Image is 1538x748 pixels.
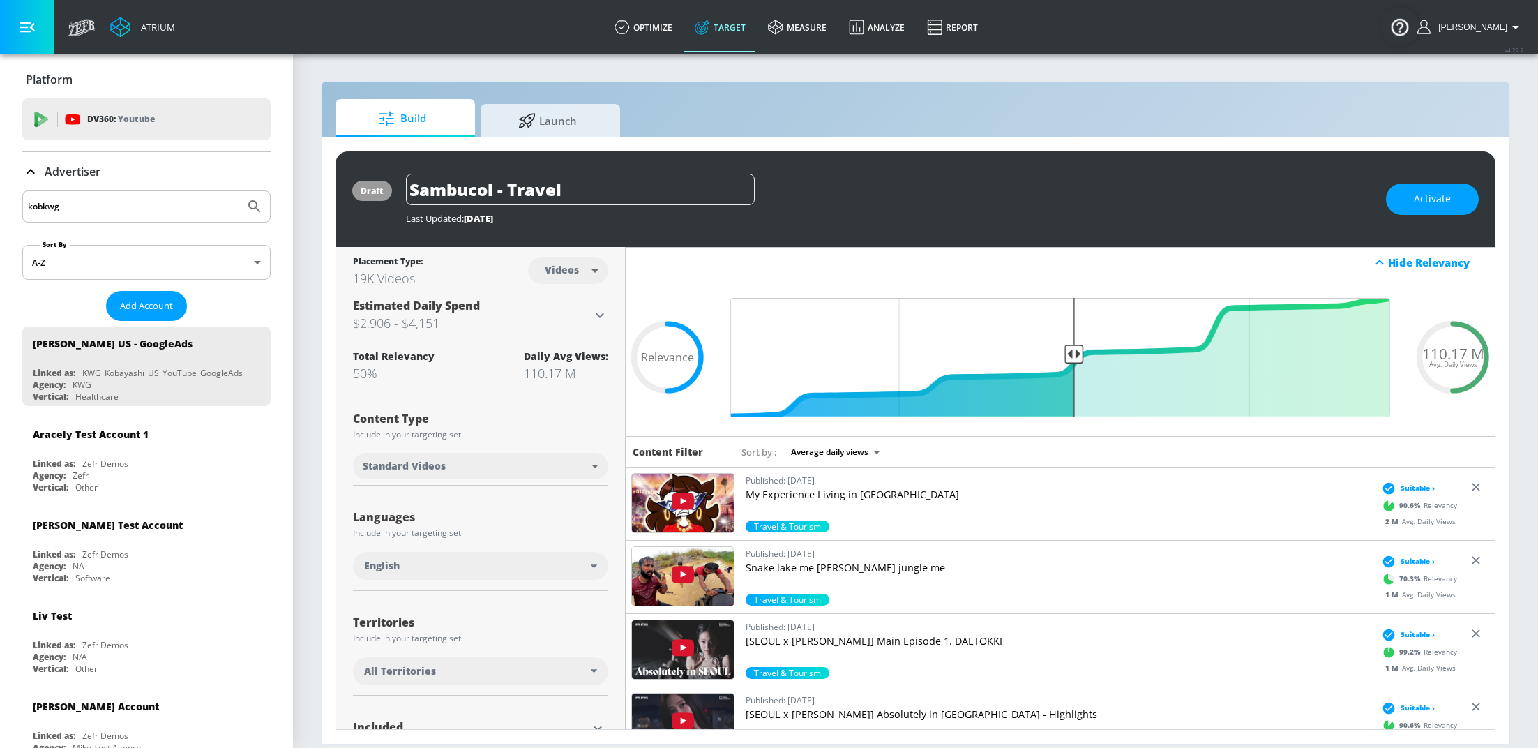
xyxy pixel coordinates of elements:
[1401,483,1435,493] span: Suitable ›
[746,708,1369,721] p: [SEOUL x [PERSON_NAME]] Absolutely in [GEOGRAPHIC_DATA] - Highlights
[33,391,68,403] div: Vertical:
[632,547,734,606] img: BELHZDOkoEI
[353,298,480,313] span: Estimated Daily Spend
[632,474,734,532] img: wSTn_XXtlsA
[22,327,271,406] div: [PERSON_NAME] US - GoogleAdsLinked as:KWG_Kobayashi_US_YouTube_GoogleAdsAgency:KWGVertical:Health...
[33,337,193,350] div: [PERSON_NAME] US - GoogleAds
[353,270,423,287] div: 19K Videos
[1379,569,1458,590] div: Relevancy
[538,264,586,276] div: Videos
[495,104,601,137] span: Launch
[82,367,243,379] div: KWG_Kobayashi_US_YouTube_GoogleAds
[22,508,271,588] div: [PERSON_NAME] Test AccountLinked as:Zefr DemosAgency:NAVertical:Software
[746,693,1369,740] a: Published: [DATE][SEOUL x [PERSON_NAME]] Absolutely in [GEOGRAPHIC_DATA] - Highlights
[364,559,400,573] span: English
[746,594,829,606] span: Travel & Tourism
[757,2,838,52] a: measure
[118,112,155,126] p: Youtube
[641,352,694,363] span: Relevance
[1400,574,1424,584] span: 70.3 %
[73,379,91,391] div: KWG
[33,518,183,532] div: [PERSON_NAME] Test Account
[75,663,98,675] div: Other
[741,446,777,458] span: Sort by
[353,721,587,733] div: Included
[746,620,1369,634] p: Published: [DATE]
[746,473,1369,521] a: Published: [DATE]My Experience Living in [GEOGRAPHIC_DATA]
[353,511,608,523] div: Languages
[632,620,734,679] img: JEEi6E8vt-4
[361,185,384,197] div: draft
[746,521,829,532] span: Travel & Tourism
[1386,590,1403,599] span: 1 M
[33,428,149,441] div: Aracely Test Account 1
[73,560,84,572] div: NA
[1401,629,1435,640] span: Suitable ›
[524,365,608,382] div: 110.17 M
[22,417,271,497] div: Aracely Test Account 1Linked as:Zefr DemosAgency:ZefrVertical:Other
[239,191,270,222] button: Submit Search
[1422,347,1484,361] span: 110.17 M
[110,17,175,38] a: Atrium
[746,521,829,532] div: 90.6%
[746,667,829,679] span: Travel & Tourism
[746,546,1369,561] p: Published: [DATE]
[916,2,989,52] a: Report
[746,561,1369,575] p: Snake lake me [PERSON_NAME] jungle me
[353,298,608,333] div: Estimated Daily Spend$2,906 - $4,151
[353,431,608,439] div: Include in your targeting set
[746,594,829,606] div: 70.3%
[22,98,271,140] div: DV360: Youtube
[33,548,75,560] div: Linked as:
[33,700,159,713] div: [PERSON_NAME] Account
[353,255,423,270] div: Placement Type:
[1505,46,1524,54] span: v 4.22.2
[723,298,1397,417] input: Final Threshold
[684,2,757,52] a: Target
[22,60,271,99] div: Platform
[1414,190,1451,208] span: Activate
[33,572,68,584] div: Vertical:
[22,152,271,191] div: Advertiser
[1417,19,1524,36] button: [PERSON_NAME]
[784,442,885,461] div: Average daily views
[33,560,66,572] div: Agency:
[22,599,271,678] div: Liv TestLinked as:Zefr DemosAgency:N/AVertical:Other
[353,365,435,382] div: 50%
[33,367,75,379] div: Linked as:
[1400,720,1424,731] span: 90.6 %
[353,350,435,363] div: Total Relevancy
[353,634,608,643] div: Include in your targeting set
[746,546,1369,594] a: Published: [DATE]Snake lake me [PERSON_NAME] jungle me
[1379,481,1435,495] div: Suitable ›
[33,639,75,651] div: Linked as:
[1379,663,1456,673] div: Avg. Daily Views
[746,693,1369,708] p: Published: [DATE]
[82,639,128,651] div: Zefr Demos
[1379,701,1435,715] div: Suitable ›
[75,481,98,493] div: Other
[1433,22,1507,32] span: login as: stephanie.wolklin@zefr.com
[82,730,128,742] div: Zefr Demos
[353,552,608,580] div: English
[1380,7,1419,46] button: Open Resource Center
[746,667,829,679] div: 99.2%
[603,2,684,52] a: optimize
[106,291,187,321] button: Add Account
[524,350,608,363] div: Daily Avg Views:
[364,664,436,678] span: All Territories
[1379,590,1456,600] div: Avg. Daily Views
[87,112,155,127] p: DV360:
[1429,361,1477,368] span: Avg. Daily Views
[353,313,591,333] h3: $2,906 - $4,151
[33,651,66,663] div: Agency:
[1379,628,1435,642] div: Suitable ›
[626,247,1495,278] div: Hide Relevancy
[40,240,70,249] label: Sort By
[1388,255,1487,269] div: Hide Relevancy
[33,609,72,622] div: Liv Test
[363,459,446,473] span: Standard Videos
